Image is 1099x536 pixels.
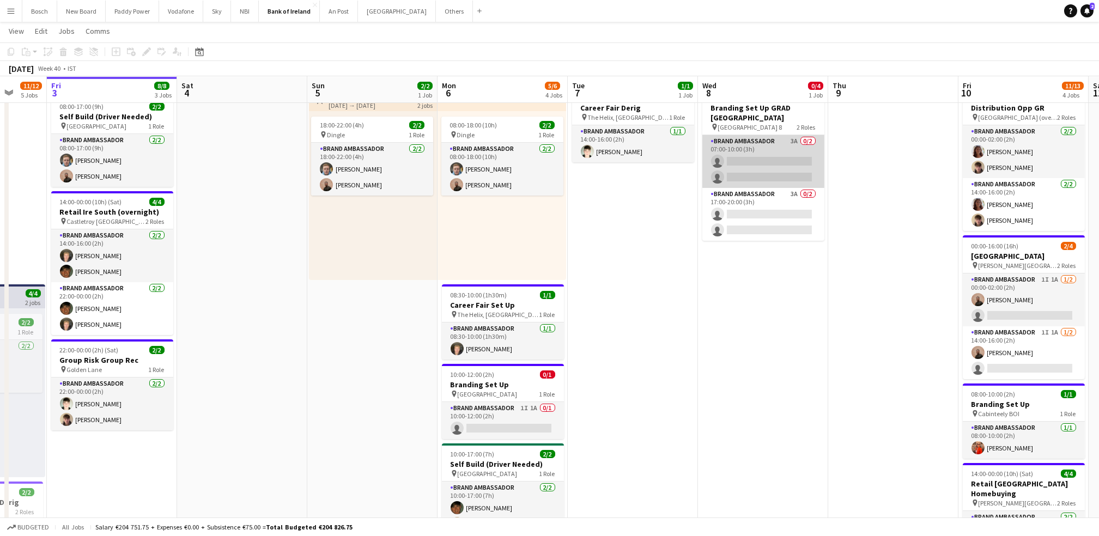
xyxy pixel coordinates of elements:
span: 10 [961,87,972,99]
h3: Distribution Opp GR [963,103,1085,113]
span: 3 [50,87,61,99]
app-job-card: 08:00-18:00 (10h)2/2 Dingle1 RoleBrand Ambassador2/208:00-18:00 (10h)[PERSON_NAME][PERSON_NAME] [441,117,563,196]
span: 2/2 [539,121,555,129]
app-job-card: 14:00-00:00 (10h) (Sat)4/4Retail Ire South (overnight) Castletroy [GEOGRAPHIC_DATA]2 RolesBrand A... [51,191,173,335]
app-card-role: Brand Ambassador2/222:00-00:00 (2h)[PERSON_NAME][PERSON_NAME] [51,377,173,430]
a: 2 [1080,4,1094,17]
span: 2/2 [149,346,165,354]
span: Week 40 [36,64,63,72]
div: Salary €204 751.75 + Expenses €0.00 + Subsistence €75.00 = [95,523,353,531]
span: 1 Role [539,131,555,139]
span: 2 Roles [146,217,165,226]
span: Sun [312,81,325,90]
div: 4 Jobs [1062,91,1083,99]
div: 1 Job [418,91,432,99]
app-job-card: 22:00-00:00 (2h) (Sat)2/2Group Risk Group Rec Golden Lane1 RoleBrand Ambassador2/222:00-00:00 (2h... [51,339,173,430]
span: 2/2 [19,318,34,326]
span: 1 Role [18,328,34,336]
span: 1/1 [540,291,555,299]
app-job-card: 00:00-16:00 (16h)2/4[GEOGRAPHIC_DATA] [PERSON_NAME][GEOGRAPHIC_DATA]2 RolesBrand Ambassador1I1A1/... [963,235,1085,379]
div: 5 Jobs [21,91,41,99]
span: 22:00-00:00 (2h) (Sat) [60,346,119,354]
button: Vodafone [159,1,203,22]
span: 2/2 [540,450,555,458]
div: 00:00-16:00 (16h)4/4Distribution Opp GR [GEOGRAPHIC_DATA] (overnight)2 RolesBrand Ambassador2/200... [963,87,1085,231]
span: The Helix, [GEOGRAPHIC_DATA] [458,310,539,319]
h3: Group Risk Group Rec [51,355,173,365]
span: Fri [51,81,61,90]
span: 2 Roles [16,508,34,516]
span: Thu [833,81,846,90]
span: 2/2 [149,102,165,111]
span: 9 [831,87,846,99]
button: Bank of Ireland [259,1,320,22]
span: Comms [86,26,110,36]
span: 2 Roles [1058,261,1076,270]
h3: Self Build (Driver Needed) [442,459,564,469]
span: Castletroy [GEOGRAPHIC_DATA] [67,217,146,226]
span: 08:00-18:00 (10h) [450,121,497,129]
button: Bosch [22,1,57,22]
span: 11/12 [20,82,42,90]
h3: Retail Ire South (overnight) [51,207,173,217]
a: View [4,24,28,38]
span: 00:00-16:00 (16h) [972,242,1019,250]
app-card-role: Brand Ambassador1I1A0/110:00-12:00 (2h) [442,402,564,439]
span: 1 Role [409,131,424,139]
span: 2 Roles [797,123,816,131]
span: 8/8 [154,82,169,90]
span: 4/4 [26,289,41,297]
span: 2/2 [417,82,433,90]
div: [DATE] [9,63,34,74]
button: Sky [203,1,231,22]
span: 4/4 [149,198,165,206]
app-card-role: Brand Ambassador3A0/217:00-20:00 (3h) [702,188,824,241]
app-card-role: Brand Ambassador2/214:00-16:00 (2h)[PERSON_NAME][PERSON_NAME] [963,178,1085,231]
span: 14:00-00:00 (10h) (Sat) [60,198,122,206]
div: 2 jobs [417,100,433,109]
span: 2/2 [19,488,34,496]
span: 2/4 [1061,242,1076,250]
h3: [GEOGRAPHIC_DATA] [963,251,1085,261]
span: 1 Role [1060,410,1076,418]
button: An Post [320,1,358,22]
h3: Career Fair Derig [572,103,694,113]
span: Dingle [327,131,345,139]
app-card-role: Brand Ambassador1/108:00-10:00 (2h)[PERSON_NAME] [963,422,1085,459]
div: 14:00-16:00 (2h)1/1Career Fair Derig The Helix, [GEOGRAPHIC_DATA]1 RoleBrand Ambassador1/114:00-1... [572,87,694,162]
button: [GEOGRAPHIC_DATA] [358,1,436,22]
span: 2 Roles [1058,499,1076,507]
app-card-role: Brand Ambassador1I1A1/200:00-02:00 (2h)[PERSON_NAME] [963,273,1085,326]
span: 1/1 [678,82,693,90]
span: 7 [570,87,585,99]
span: 1 Role [149,366,165,374]
app-job-card: 18:00-22:00 (4h)2/2 Dingle1 RoleBrand Ambassador2/218:00-22:00 (4h)[PERSON_NAME][PERSON_NAME] [311,117,433,196]
span: 2 [1090,3,1095,10]
span: 08:30-10:00 (1h30m) [451,291,507,299]
span: 1 Role [539,470,555,478]
a: Comms [81,24,114,38]
div: 4 Jobs [545,91,562,99]
span: Total Budgeted €204 826.75 [266,523,353,531]
button: Paddy Power [106,1,159,22]
app-card-role: Brand Ambassador2/210:00-17:00 (7h)[PERSON_NAME][PERSON_NAME] [442,482,564,534]
a: Edit [31,24,52,38]
app-card-role: Brand Ambassador2/208:00-17:00 (9h)[PERSON_NAME][PERSON_NAME] [51,134,173,187]
span: Edit [35,26,47,36]
span: 2 Roles [1058,113,1076,121]
span: 18:00-22:00 (4h) [320,121,364,129]
span: [GEOGRAPHIC_DATA] (overnight) [979,113,1058,121]
span: Cabinteely BOI [979,410,1020,418]
span: 1 Role [539,390,555,398]
h3: Career Fair Set Up [442,300,564,310]
span: [GEOGRAPHIC_DATA] [67,122,127,130]
h3: Retail [GEOGRAPHIC_DATA] Homebuying [963,479,1085,498]
span: [GEOGRAPHIC_DATA] 8 [718,123,782,131]
span: View [9,26,24,36]
div: 3 Jobs [155,91,172,99]
span: 11/13 [1062,82,1084,90]
h3: Branding Set Up [963,399,1085,409]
